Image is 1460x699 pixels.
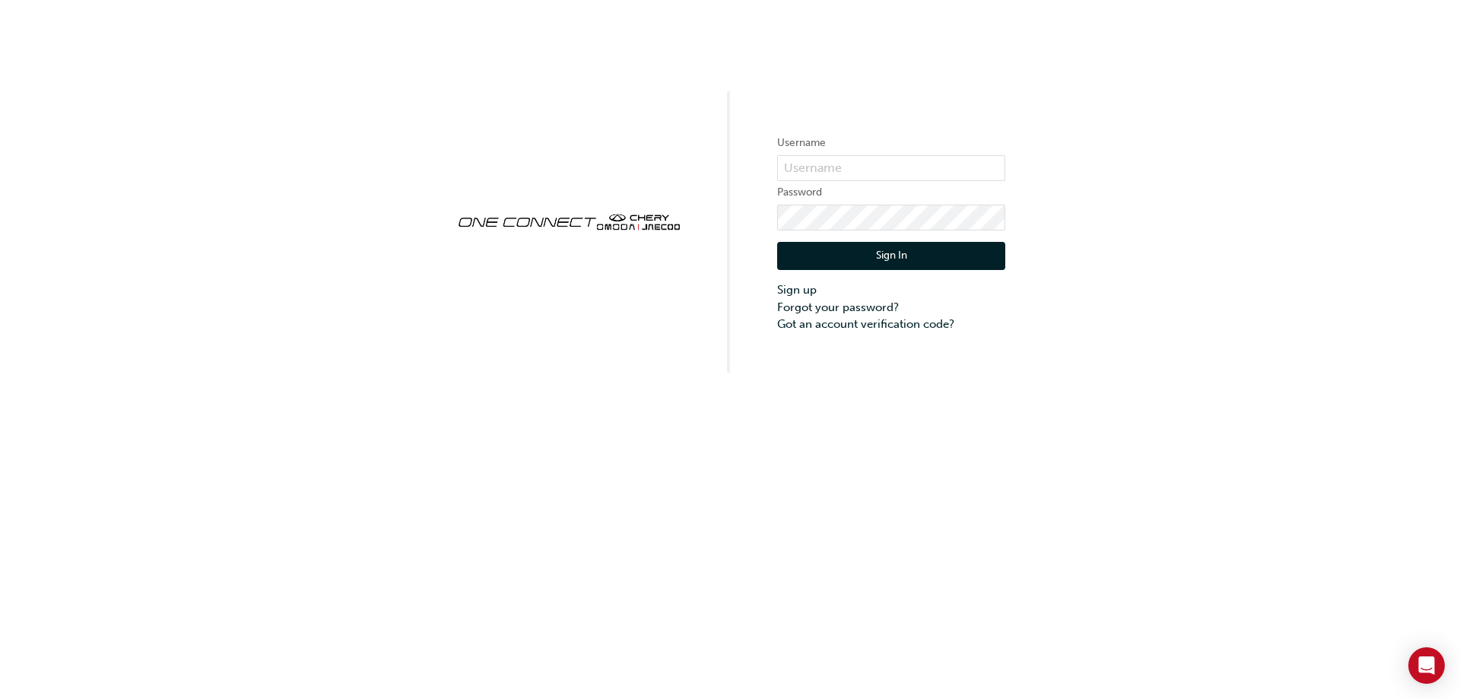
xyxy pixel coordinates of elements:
a: Forgot your password? [777,299,1005,316]
input: Username [777,155,1005,181]
a: Got an account verification code? [777,316,1005,333]
div: Open Intercom Messenger [1408,647,1445,684]
button: Sign In [777,242,1005,271]
img: oneconnect [455,201,683,240]
label: Username [777,134,1005,152]
label: Password [777,183,1005,202]
a: Sign up [777,281,1005,299]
